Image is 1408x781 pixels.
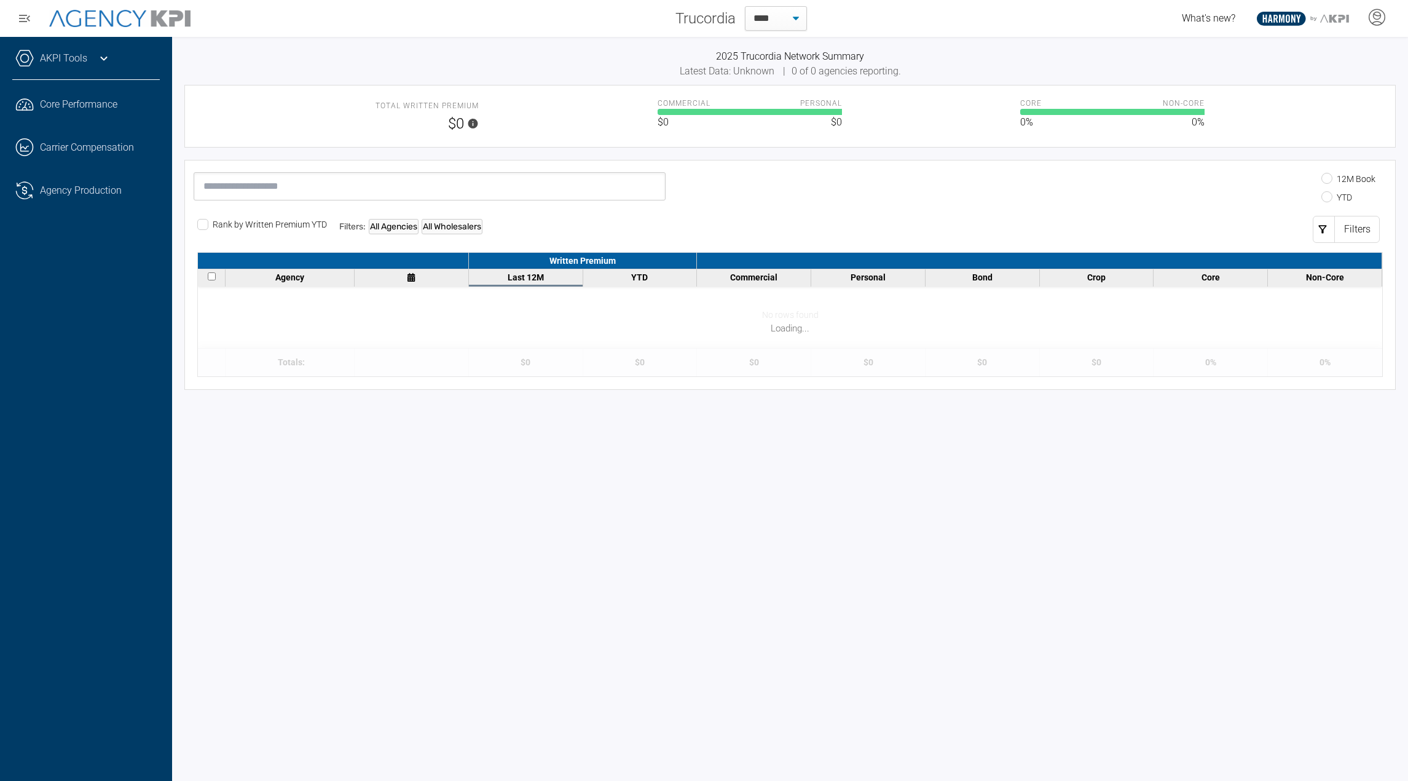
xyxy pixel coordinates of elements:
[376,113,479,135] span: $0
[369,219,419,234] div: All Agencies
[49,10,191,28] img: AgencyKPI
[198,322,1382,336] div: Loading...
[700,272,808,282] div: Commercial
[197,220,327,229] label: Rank by Written Premium YTD
[1321,192,1352,202] label: YTD
[40,51,87,66] a: AKPI Tools
[469,253,698,269] div: Written Premium
[929,272,1036,282] div: Bond
[792,65,901,77] span: 0 of 0 agencies reporting.
[658,115,669,130] span: $0
[376,101,479,110] span: Total Written Premium
[184,64,1396,79] div: |
[339,219,482,234] div: Filters:
[1321,174,1375,184] label: 12M Book
[784,50,864,62] span: Network Summary
[1020,98,1042,109] span: Core
[800,98,842,109] span: Personal
[716,50,741,62] span: 2025
[472,272,580,282] div: Last 12M
[658,98,710,109] span: Commercial
[814,272,922,282] div: Personal
[675,7,736,30] span: Trucordia
[467,116,479,131] svg: Note: Discrepancies may occur between the Network top cards and bottom table totals when not all ...
[1271,272,1379,282] div: Non-Core
[1157,272,1264,282] div: Core
[1182,12,1235,24] span: What's new?
[229,272,351,282] div: Agency
[1313,216,1380,243] button: Filters
[831,115,842,130] span: $0
[586,272,694,282] div: YTD
[1334,216,1380,243] div: Filters
[1192,115,1205,130] span: 0%
[422,219,482,234] div: All Wholesalers
[1043,272,1150,282] div: Crop
[1163,98,1205,109] span: Non-core
[680,65,777,77] span: Latest Data: Unknown
[1020,115,1033,130] span: 0%
[741,50,784,62] span: Trucordia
